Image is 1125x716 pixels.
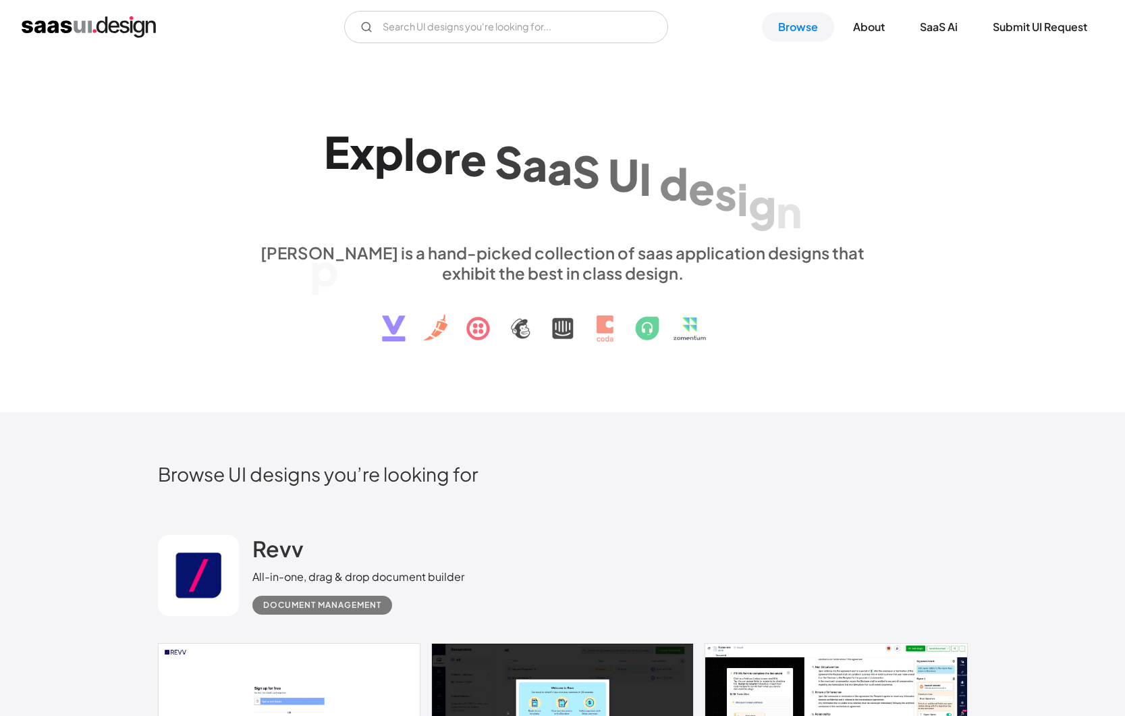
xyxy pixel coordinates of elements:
img: text, icon, saas logo [358,283,767,353]
h2: Revv [252,535,304,562]
div: n [776,184,802,236]
div: All-in-one, drag & drop document builder [252,569,464,585]
input: Search UI designs you're looking for... [344,11,668,43]
div: E [324,126,350,178]
div: g [748,178,776,230]
a: About [837,12,901,42]
div: U [608,149,639,201]
h1: Explore SaaS UI design patterns & interactions. [252,126,873,230]
div: Document Management [263,597,381,613]
a: Submit UI Request [977,12,1103,42]
div: d [659,157,688,209]
div: I [639,153,651,205]
div: [PERSON_NAME] is a hand-picked collection of saas application designs that exhibit the best in cl... [252,242,873,283]
div: x [350,126,375,178]
div: o [415,129,443,181]
div: r [443,131,460,183]
div: i [737,173,748,225]
div: s [715,168,737,220]
div: p [310,243,339,295]
a: SaaS Ai [904,12,974,42]
div: S [495,136,522,188]
div: a [522,138,547,190]
div: p [375,127,404,179]
form: Email Form [344,11,668,43]
a: home [22,16,156,38]
div: a [547,141,572,193]
a: Browse [762,12,834,42]
h2: Browse UI designs you’re looking for [158,462,968,486]
div: S [572,145,600,197]
a: Revv [252,535,304,569]
div: e [688,162,715,214]
div: e [460,133,487,185]
div: l [404,128,415,180]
